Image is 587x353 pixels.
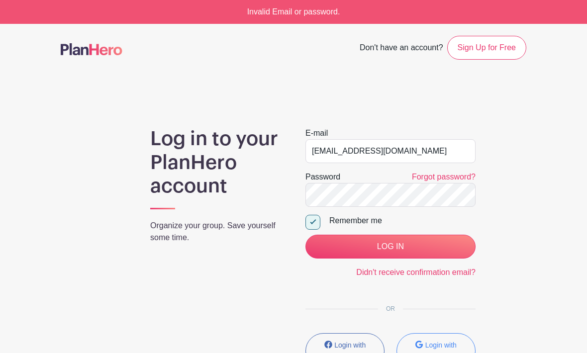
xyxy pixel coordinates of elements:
div: Remember me [329,215,476,227]
span: Don't have an account? [360,38,443,60]
input: LOG IN [305,235,476,259]
label: Password [305,171,340,183]
img: logo-507f7623f17ff9eddc593b1ce0a138ce2505c220e1c5a4e2b4648c50719b7d32.svg [61,43,122,55]
p: Organize your group. Save yourself some time. [150,220,282,244]
h1: Log in to your PlanHero account [150,127,282,198]
input: e.g. julie@eventco.com [305,139,476,163]
a: Forgot password? [412,173,476,181]
span: OR [378,305,403,312]
label: E-mail [305,127,328,139]
a: Didn't receive confirmation email? [356,268,476,276]
a: Sign Up for Free [447,36,526,60]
